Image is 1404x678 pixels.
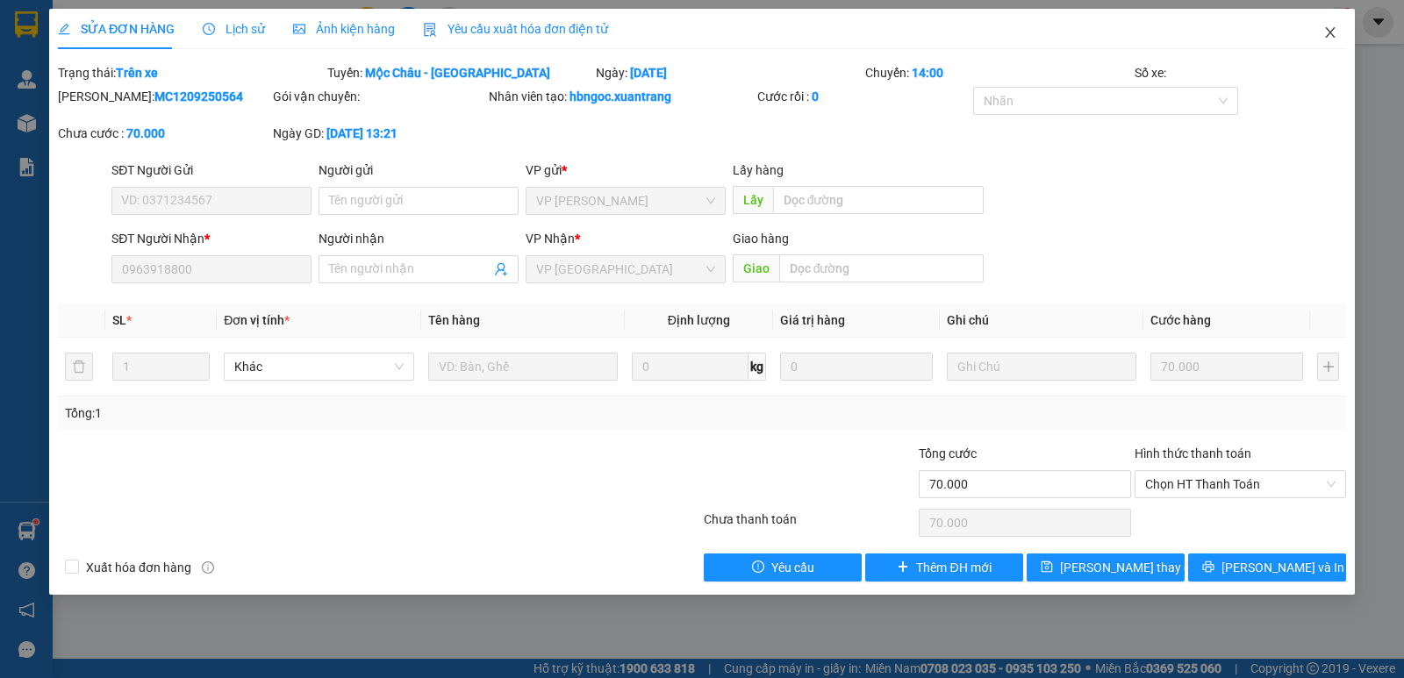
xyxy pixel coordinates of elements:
div: Tổng: 1 [65,403,543,423]
div: Chưa thanh toán [702,510,917,540]
div: Cước rồi : [757,87,969,106]
button: delete [65,353,93,381]
span: Xuất hóa đơn hàng [79,558,198,577]
span: [PERSON_NAME] thay đổi [1060,558,1200,577]
span: Thêm ĐH mới [916,558,991,577]
input: Ghi Chú [947,353,1136,381]
span: VP Nhận [526,232,575,246]
input: 0 [1150,353,1303,381]
div: Chưa cước : [58,124,269,143]
input: VD: Bàn, Ghế [428,353,618,381]
button: plusThêm ĐH mới [865,553,1023,582]
b: 14:00 [912,66,943,80]
span: picture [293,23,305,35]
div: Người nhận [319,229,519,248]
input: Dọc đường [779,254,985,282]
input: Dọc đường [773,186,985,214]
span: VP HÀ NỘI [536,256,715,282]
span: Định lượng [668,313,730,327]
b: [DATE] [630,66,667,80]
div: Số xe: [1133,63,1348,82]
b: 0 [812,89,819,103]
div: Gói vận chuyển: [273,87,484,106]
span: Đơn vị tính [224,313,290,327]
div: Ngày GD: [273,124,484,143]
div: SĐT Người Nhận [111,229,312,248]
b: hbngoc.xuantrang [569,89,671,103]
b: 70.000 [126,126,165,140]
div: Nhân viên tạo: [489,87,755,106]
button: Close [1306,9,1355,58]
span: SỬA ĐƠN HÀNG [58,22,175,36]
span: Yêu cầu xuất hóa đơn điện tử [423,22,608,36]
div: Tuyến: [326,63,595,82]
input: 0 [780,353,933,381]
b: MC1209250564 [154,89,243,103]
button: printer[PERSON_NAME] và In [1188,553,1346,582]
span: Tên hàng [428,313,480,327]
span: exclamation-circle [752,560,764,575]
span: info-circle [202,561,214,574]
span: user-add [494,262,508,276]
span: close [1323,25,1337,39]
b: Trên xe [116,66,158,80]
th: Ghi chú [940,303,1143,338]
span: Chọn HT Thanh Toán [1145,471,1336,497]
div: Trạng thái: [56,63,326,82]
div: [PERSON_NAME]: [58,87,269,106]
span: SL [112,313,126,327]
button: plus [1317,353,1339,381]
img: icon [423,23,437,37]
span: Lấy [733,186,773,214]
b: Mộc Châu - [GEOGRAPHIC_DATA] [365,66,550,80]
span: save [1041,560,1053,575]
span: printer [1202,560,1214,575]
div: Chuyến: [863,63,1133,82]
span: Giao [733,254,779,282]
span: [PERSON_NAME] và In [1221,558,1344,577]
b: [DATE] 13:21 [326,126,398,140]
span: Tổng cước [919,446,977,460]
button: exclamation-circleYêu cầu [704,553,862,582]
div: Người gửi [319,161,519,180]
span: Khác [234,353,403,380]
span: Lịch sử [203,22,265,36]
span: Giá trị hàng [780,313,845,327]
div: VP gửi [526,161,726,180]
span: Ảnh kiện hàng [293,22,395,36]
button: save[PERSON_NAME] thay đổi [1027,553,1185,582]
span: plus [897,560,909,575]
span: clock-circle [203,23,215,35]
label: Hình thức thanh toán [1135,446,1251,460]
span: Lấy hàng [733,163,784,177]
span: edit [58,23,70,35]
div: SĐT Người Gửi [111,161,312,180]
span: kg [749,353,766,381]
span: Yêu cầu [771,558,814,577]
div: Ngày: [594,63,863,82]
span: VP MỘC CHÂU [536,188,715,214]
span: Giao hàng [733,232,789,246]
span: Cước hàng [1150,313,1211,327]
